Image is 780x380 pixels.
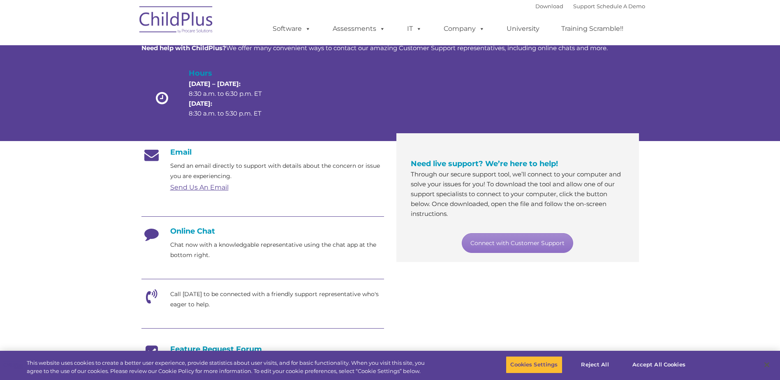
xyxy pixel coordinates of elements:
a: Company [435,21,493,37]
a: Support [573,3,595,9]
strong: [DATE]: [189,100,212,107]
h4: Hours [189,67,276,79]
h4: Email [141,148,384,157]
strong: [DATE] – [DATE]: [189,80,241,88]
a: Connect with Customer Support [462,233,573,253]
button: Accept All Cookies [628,356,690,373]
a: Send Us An Email [170,183,229,191]
h4: Online Chat [141,227,384,236]
a: University [498,21,548,37]
a: Download [535,3,563,9]
strong: Need help with ChildPlus? [141,44,226,52]
p: Through our secure support tool, we’ll connect to your computer and solve your issues for you! To... [411,169,625,219]
h4: Feature Request Forum [141,345,384,354]
p: Call [DATE] to be connected with a friendly support representative who's eager to help. [170,289,384,310]
a: Software [264,21,319,37]
p: Chat now with a knowledgable representative using the chat app at the bottom right. [170,240,384,260]
a: Training Scramble!! [553,21,632,37]
a: Assessments [324,21,393,37]
span: Need live support? We’re here to help! [411,159,558,168]
div: This website uses cookies to create a better user experience, provide statistics about user visit... [27,359,429,375]
p: 8:30 a.m. to 6:30 p.m. ET 8:30 a.m. to 5:30 p.m. ET [189,79,276,118]
p: Send an email directly to support with details about the concern or issue you are experiencing. [170,161,384,181]
span: We offer many convenient ways to contact our amazing Customer Support representatives, including ... [141,44,608,52]
button: Cookies Settings [506,356,562,373]
img: ChildPlus by Procare Solutions [135,0,218,42]
button: Reject All [569,356,621,373]
font: | [535,3,645,9]
button: Close [758,356,776,374]
a: IT [399,21,430,37]
a: Schedule A Demo [597,3,645,9]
